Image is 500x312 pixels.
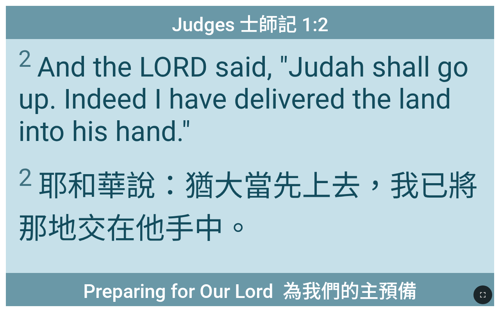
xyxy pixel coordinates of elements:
wh5414: 他手中 [136,211,253,246]
wh559: ：猶大 [18,169,478,246]
span: Preparing for Our Lord 為我們的主預備 [83,276,417,303]
sup: 2 [18,163,32,192]
sup: 2 [18,45,31,72]
span: 耶和華 [18,162,482,247]
span: And the LORD said, "Judah shall go up. Indeed I have delivered the land into his hand." [18,45,482,148]
wh3063: 當先上去 [18,169,478,246]
wh3068: 說 [18,169,478,246]
span: Judges 士師記 1:2 [172,9,329,37]
wh776: 交在 [77,211,253,246]
wh3027: 。 [223,211,253,246]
